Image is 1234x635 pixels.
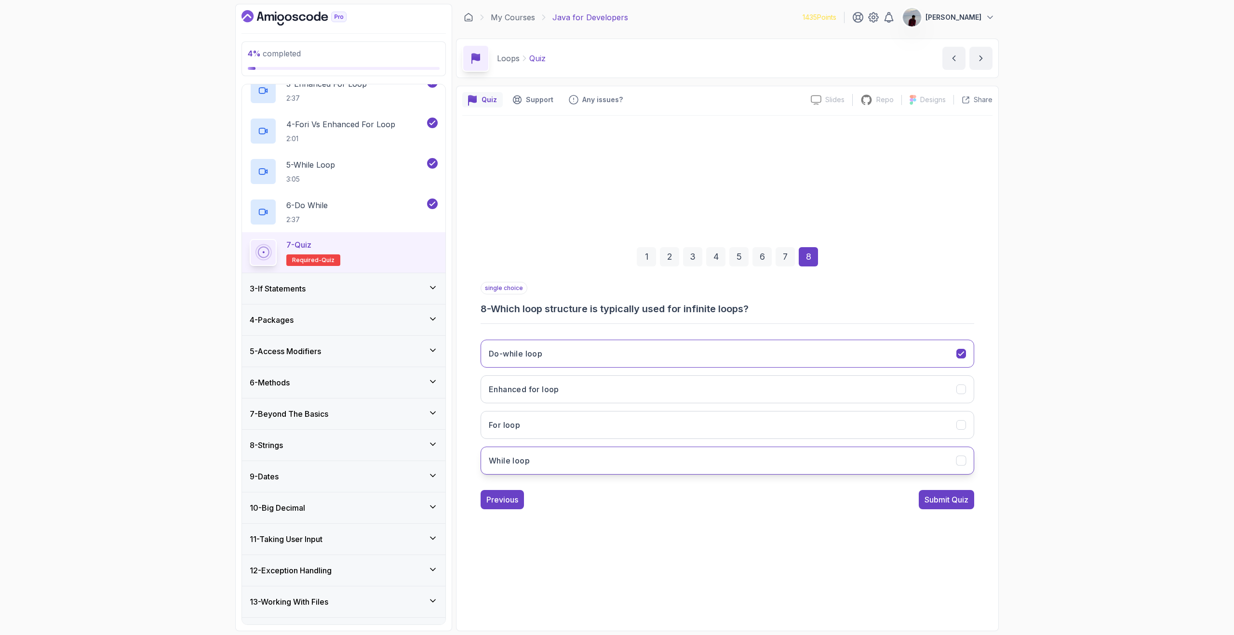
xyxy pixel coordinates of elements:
p: Support [526,95,553,105]
div: 1 [637,247,656,266]
p: 3:05 [286,174,335,184]
p: 7 - Quiz [286,239,311,251]
h3: 6 - Methods [250,377,290,388]
div: Previous [486,494,518,505]
p: Repo [876,95,894,105]
div: 3 [683,247,702,266]
button: Support button [507,92,559,107]
h3: 11 - Taking User Input [250,533,322,545]
a: Dashboard [241,10,369,26]
p: [PERSON_NAME] [925,13,981,22]
h3: 8 - Which loop structure is typically used for infinite loops? [481,302,974,316]
p: Designs [920,95,946,105]
p: Quiz [482,95,497,105]
p: 2:37 [286,215,328,225]
h3: 8 - Strings [250,439,283,451]
button: 5-Access Modifiers [242,336,445,367]
div: 7 [776,247,795,266]
p: Share [974,95,993,105]
p: 4 - Fori vs Enhanced For Loop [286,119,395,130]
button: Enhanced for loop [481,375,974,403]
button: 6-Do While2:37 [250,198,438,225]
button: Previous [481,490,524,509]
button: 9-Dates [242,461,445,492]
p: Slides [825,95,845,105]
h3: 4 - Packages [250,314,294,326]
button: Share [953,95,993,105]
button: While loop [481,447,974,475]
button: 6-Methods [242,367,445,398]
button: Feedback button [563,92,629,107]
button: next content [969,47,993,70]
span: Required- [292,256,322,264]
div: 8 [799,247,818,266]
p: Java for Developers [552,12,628,23]
h3: Do-while loop [489,348,542,359]
span: completed [248,49,301,58]
h3: 7 - Beyond The Basics [250,408,328,420]
p: Loops [497,53,520,64]
h3: 5 - Access Modifiers [250,345,321,357]
p: 2:01 [286,134,395,144]
span: 4 % [248,49,261,58]
button: 3-Enhanced For Loop2:37 [250,77,438,104]
p: 6 - Do While [286,199,328,211]
button: 8-Strings [242,430,445,461]
button: 10-Big Decimal [242,492,445,523]
h3: Enhanced for loop [489,384,559,395]
div: Submit Quiz [925,494,968,505]
h3: For loop [489,419,520,431]
button: user profile image[PERSON_NAME] [902,8,995,27]
button: Submit Quiz [919,490,974,509]
p: 2:37 [286,93,367,103]
h3: 10 - Big Decimal [250,502,305,514]
button: For loop [481,411,974,439]
div: 5 [729,247,749,266]
button: 5-While Loop3:05 [250,158,438,185]
a: My Courses [491,12,535,23]
img: user profile image [903,8,921,26]
button: 12-Exception Handling [242,555,445,586]
p: Quiz [529,53,546,64]
button: 13-Working With Files [242,586,445,617]
button: 11-Taking User Input [242,524,445,555]
button: 7-Beyond The Basics [242,398,445,429]
button: quiz button [462,92,503,107]
div: 2 [660,247,679,266]
h3: 13 - Working With Files [250,596,328,608]
p: Any issues? [582,95,623,105]
h3: 9 - Dates [250,471,279,482]
button: previous content [942,47,966,70]
span: quiz [322,256,335,264]
button: Do-while loop [481,340,974,368]
button: 4-Packages [242,304,445,335]
button: 4-Fori vs Enhanced For Loop2:01 [250,118,438,145]
div: 4 [706,247,725,266]
h3: While loop [489,455,530,466]
p: 1435 Points [803,13,836,22]
h3: 12 - Exception Handling [250,565,332,576]
div: 6 [752,247,772,266]
p: single choice [481,282,527,294]
button: 7-QuizRequired-quiz [250,239,438,266]
p: 5 - While Loop [286,159,335,171]
h3: 3 - If Statements [250,283,306,294]
a: Dashboard [464,13,473,22]
button: 3-If Statements [242,273,445,304]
